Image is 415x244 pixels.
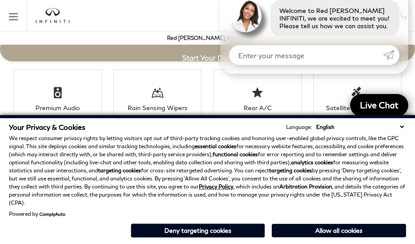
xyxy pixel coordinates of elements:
[350,94,408,116] a: Live Chat
[39,211,65,217] a: ComplyAuto
[195,143,236,150] strong: essential cookies
[325,104,389,111] div: Satellite Radio Ready
[26,104,90,111] div: Premium Audio
[131,223,265,238] button: Deny targeting cookies
[213,151,258,158] strong: functional cookies
[269,167,312,174] strong: targeting cookies
[286,124,312,130] div: Language:
[36,8,69,23] a: infiniti
[314,123,406,131] select: Language Select
[291,159,333,166] strong: analytics cookies
[182,53,233,62] span: Start Your Deal
[125,104,189,111] div: Rain Sensing Wipers
[167,34,248,41] a: Red [PERSON_NAME] INFINITI
[355,99,403,111] span: Live Chat
[199,183,233,190] a: Privacy Policy
[98,167,141,174] strong: targeting cookies
[383,45,399,65] a: Submit
[279,183,332,190] strong: Arbitration Provision
[9,211,65,217] div: Powered by
[225,104,289,111] div: Rear A/C
[36,8,69,23] img: INFINITI
[9,123,86,131] span: Your Privacy & Cookies
[9,134,406,207] p: We respect consumer privacy rights by letting visitors opt out of third-party tracking cookies an...
[272,224,406,237] button: Allow all cookies
[229,45,383,65] input: Enter your message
